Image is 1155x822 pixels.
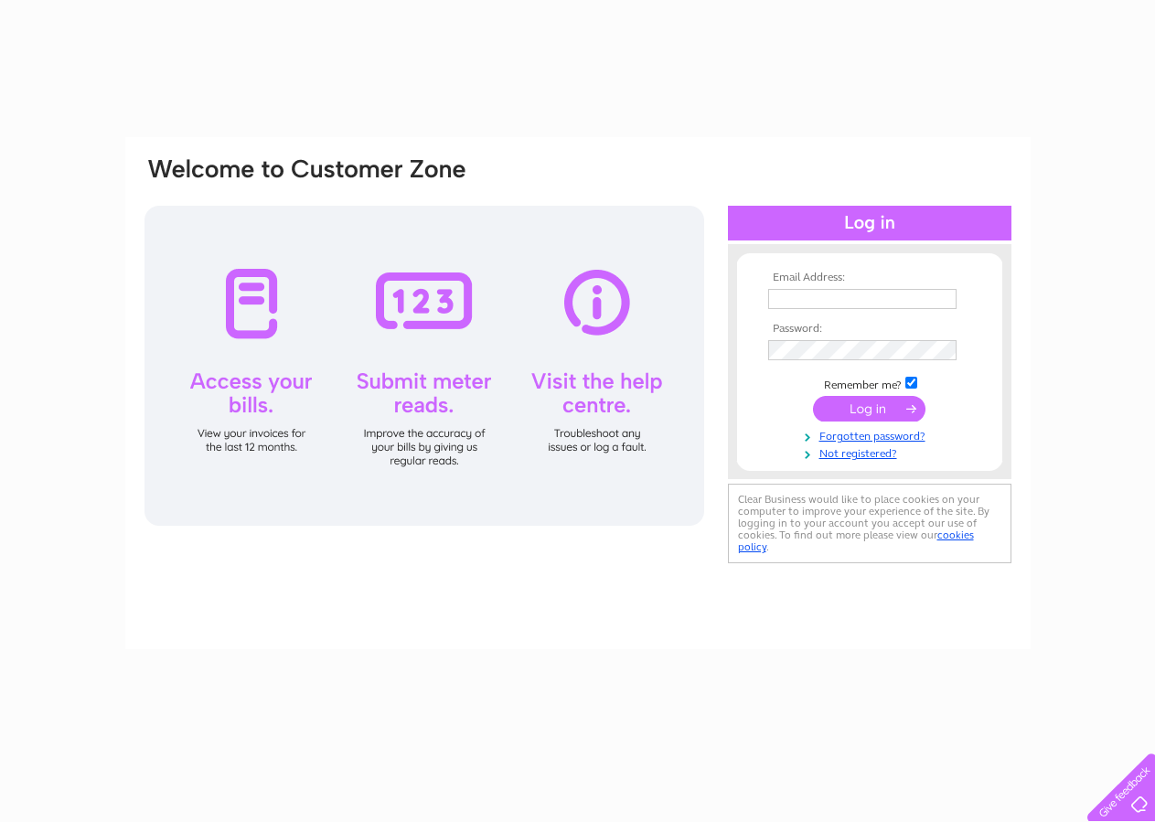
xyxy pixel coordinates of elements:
[738,528,974,553] a: cookies policy
[764,272,976,284] th: Email Address:
[764,323,976,336] th: Password:
[768,443,976,461] a: Not registered?
[764,374,976,392] td: Remember me?
[728,484,1011,563] div: Clear Business would like to place cookies on your computer to improve your experience of the sit...
[813,396,925,422] input: Submit
[768,426,976,443] a: Forgotten password?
